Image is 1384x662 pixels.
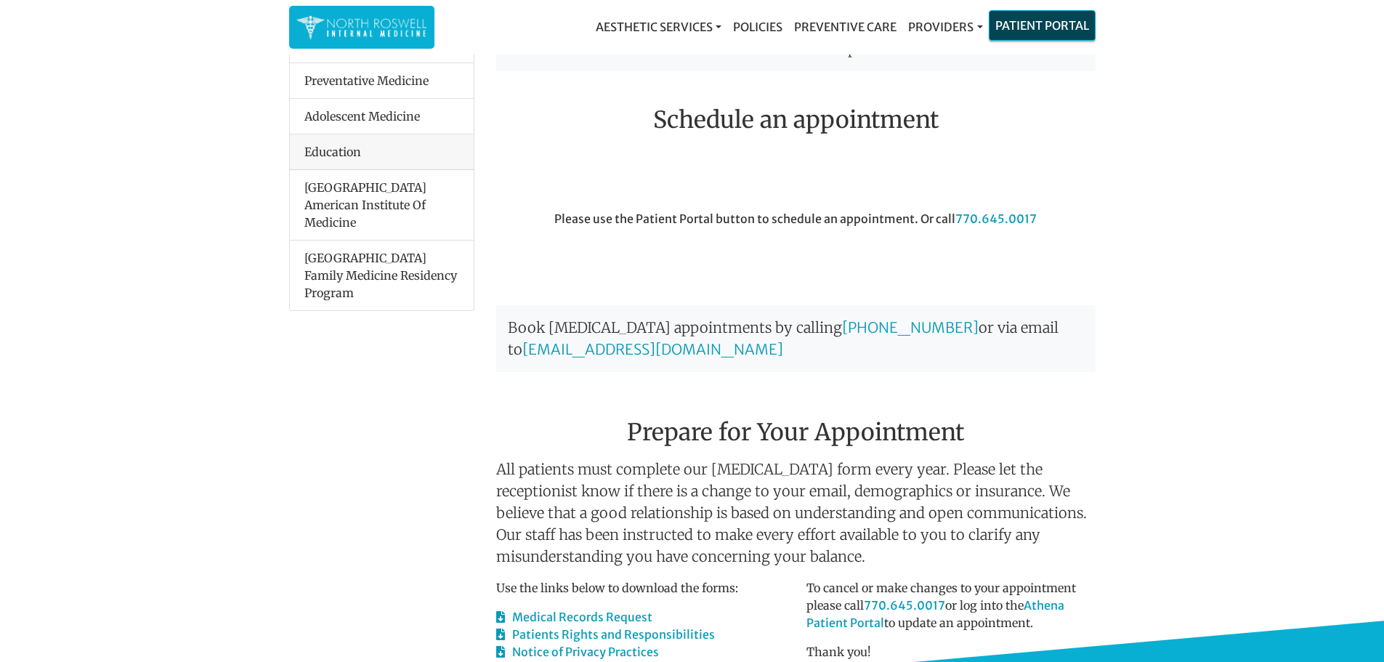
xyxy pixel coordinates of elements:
img: North Roswell Internal Medicine [296,13,427,41]
a: Preventive Care [788,12,902,41]
p: All patients must complete our [MEDICAL_DATA] form every year. Please let the receptionist know i... [496,459,1096,568]
a: Policies [727,12,788,41]
p: Book [MEDICAL_DATA] appointments by calling or via email to [496,305,1096,372]
li: [GEOGRAPHIC_DATA] American Institute Of Medicine [290,170,474,241]
div: Please use the Patient Portal button to schedule an appointment. Or call [485,210,1106,291]
a: Patients Rights and Responsibilities [496,627,715,642]
a: [PHONE_NUMBER] [842,318,979,336]
p: Thank you! [806,643,1096,661]
a: [EMAIL_ADDRESS][DOMAIN_NAME] [522,340,783,358]
a: 770.645.0017 [864,598,945,613]
li: Preventative Medicine [290,62,474,99]
p: Use the links below to download the forms: [496,579,785,597]
h2: Schedule an appointment [496,106,1096,134]
li: Adolescent Medicine [290,98,474,134]
li: [GEOGRAPHIC_DATA] Family Medicine Residency Program [290,240,474,310]
h2: Prepare for Your Appointment [496,384,1096,452]
a: Athena Patient Portal [806,598,1064,630]
a: 770.645.0017 [955,211,1037,226]
a: Aesthetic Services [590,12,727,41]
a: Medical Records Request [496,610,652,624]
a: Notice of Privacy Practices [496,645,659,659]
a: Providers [902,12,988,41]
a: Patient Portal [990,11,1095,40]
p: To cancel or make changes to your appointment please call or log into the to update an appointment. [806,579,1096,631]
div: Education [290,134,474,170]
